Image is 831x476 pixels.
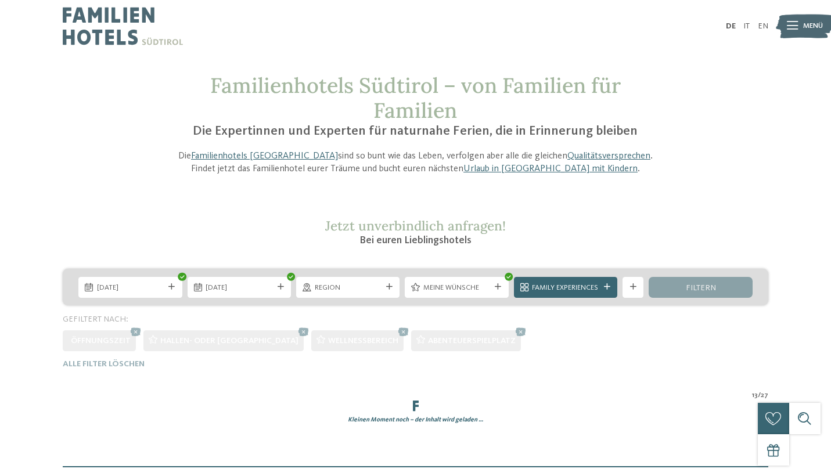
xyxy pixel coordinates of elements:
[752,390,758,401] span: 13
[463,164,638,174] a: Urlaub in [GEOGRAPHIC_DATA] mit Kindern
[726,22,736,30] a: DE
[758,390,761,401] span: /
[191,152,338,161] a: Familienhotels [GEOGRAPHIC_DATA]
[210,72,621,124] span: Familienhotels Südtirol – von Familien für Familien
[743,22,750,30] a: IT
[193,125,638,138] span: Die Expertinnen und Experten für naturnahe Ferien, die in Erinnerung bleiben
[423,283,490,293] span: Meine Wünsche
[97,283,164,293] span: [DATE]
[167,150,664,176] p: Die sind so bunt wie das Leben, verfolgen aber alle die gleichen . Findet jetzt das Familienhotel...
[761,390,768,401] span: 27
[359,235,472,246] span: Bei euren Lieblingshotels
[532,283,599,293] span: Family Experiences
[758,22,768,30] a: EN
[206,283,272,293] span: [DATE]
[803,21,823,31] span: Menü
[55,416,776,424] div: Kleinen Moment noch – der Inhalt wird geladen …
[325,217,506,234] span: Jetzt unverbindlich anfragen!
[567,152,650,161] a: Qualitätsversprechen
[315,283,382,293] span: Region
